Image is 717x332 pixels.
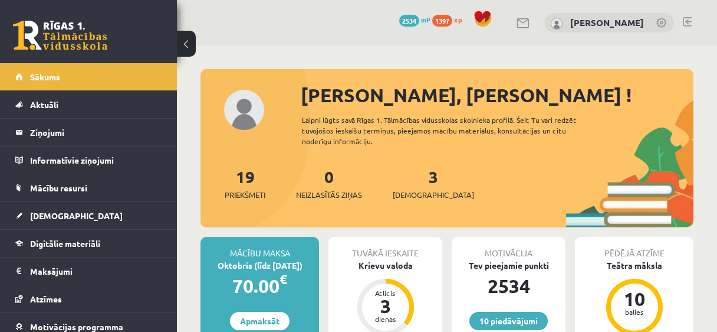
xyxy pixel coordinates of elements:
a: Informatīvie ziņojumi [15,147,162,174]
div: 70.00 [200,272,319,300]
legend: Maksājumi [30,258,162,285]
span: Atzīmes [30,294,62,304]
a: Ziņojumi [15,119,162,146]
div: Atlicis [368,289,403,297]
div: balles [617,308,652,315]
div: Motivācija [452,237,565,259]
span: mP [421,15,430,24]
span: Neizlasītās ziņas [296,189,362,201]
span: Aktuāli [30,99,58,110]
div: dienas [368,315,403,323]
span: xp [454,15,462,24]
a: 1397 xp [432,15,468,24]
a: Atzīmes [15,285,162,313]
a: 2534 mP [399,15,430,24]
img: Jānis Tāre [551,18,563,30]
a: 19Priekšmeti [225,166,265,201]
span: Mācību resursi [30,183,87,193]
legend: Informatīvie ziņojumi [30,147,162,174]
div: 2534 [452,272,565,300]
a: Mācību resursi [15,174,162,201]
span: 2534 [399,15,419,27]
a: 3[DEMOGRAPHIC_DATA] [393,166,474,201]
a: Maksājumi [15,258,162,285]
a: Apmaksāt [230,312,290,330]
a: Sākums [15,63,162,90]
a: 0Neizlasītās ziņas [296,166,362,201]
div: Tuvākā ieskaite [328,237,442,259]
a: Aktuāli [15,91,162,118]
div: Pēdējā atzīme [575,237,693,259]
div: Teātra māksla [575,259,693,272]
a: Rīgas 1. Tālmācības vidusskola [13,21,107,50]
span: Digitālie materiāli [30,238,100,249]
a: [DEMOGRAPHIC_DATA] [15,202,162,229]
div: Mācību maksa [200,237,319,259]
span: [DEMOGRAPHIC_DATA] [30,210,123,221]
div: [PERSON_NAME], [PERSON_NAME] ! [301,81,693,109]
div: 3 [368,297,403,315]
div: 10 [617,289,652,308]
a: [PERSON_NAME] [570,17,644,28]
span: Sākums [30,71,60,82]
span: [DEMOGRAPHIC_DATA] [393,189,474,201]
span: Priekšmeti [225,189,265,201]
div: Tev pieejamie punkti [452,259,565,272]
a: Digitālie materiāli [15,230,162,257]
span: 1397 [432,15,452,27]
div: Krievu valoda [328,259,442,272]
legend: Ziņojumi [30,119,162,146]
span: Motivācijas programma [30,321,123,332]
div: Laipni lūgts savā Rīgas 1. Tālmācības vidusskolas skolnieka profilā. Šeit Tu vari redzēt tuvojošo... [302,115,598,147]
span: € [279,271,287,288]
div: Oktobris (līdz [DATE]) [200,259,319,272]
a: 10 piedāvājumi [469,312,548,330]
